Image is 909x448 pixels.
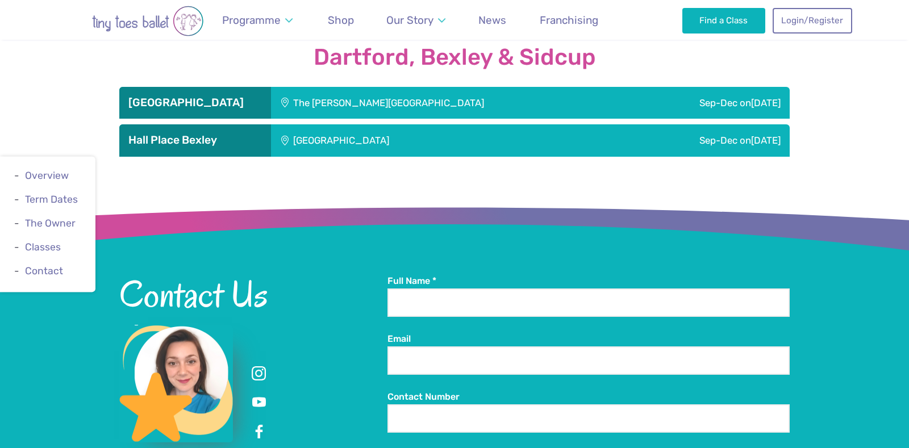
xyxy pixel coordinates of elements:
a: Find a Class [682,8,766,33]
span: News [478,14,506,27]
a: Classes [25,242,61,253]
a: Our Story [381,7,451,34]
div: Sep-Dec on [629,87,790,119]
span: Shop [328,14,354,27]
span: Programme [222,14,281,27]
h3: Hall Place Bexley [128,133,262,147]
a: Youtube [249,392,269,413]
div: The [PERSON_NAME][GEOGRAPHIC_DATA] [271,87,629,119]
h3: [GEOGRAPHIC_DATA] [128,96,262,110]
a: Contact [25,266,63,277]
a: Term Dates [25,194,78,205]
a: Overview [25,170,69,181]
strong: Dartford, Bexley & Sidcup [119,45,790,70]
a: Instagram [249,363,269,383]
a: Shop [322,7,359,34]
a: Facebook [249,422,269,442]
div: [GEOGRAPHIC_DATA] [271,124,562,156]
a: Franchising [534,7,603,34]
label: Email [387,333,790,345]
a: Programme [216,7,298,34]
a: News [473,7,512,34]
a: The Owner [25,217,76,229]
img: tiny toes ballet [57,6,239,36]
span: [DATE] [751,135,781,146]
div: Sep-Dec on [562,124,790,156]
a: Login/Register [773,8,852,33]
label: Full Name * [387,275,790,287]
label: Contact Number [387,391,790,403]
span: [DATE] [751,97,781,108]
h2: Contact Us [119,275,387,313]
span: Franchising [540,14,598,27]
span: Our Story [386,14,433,27]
